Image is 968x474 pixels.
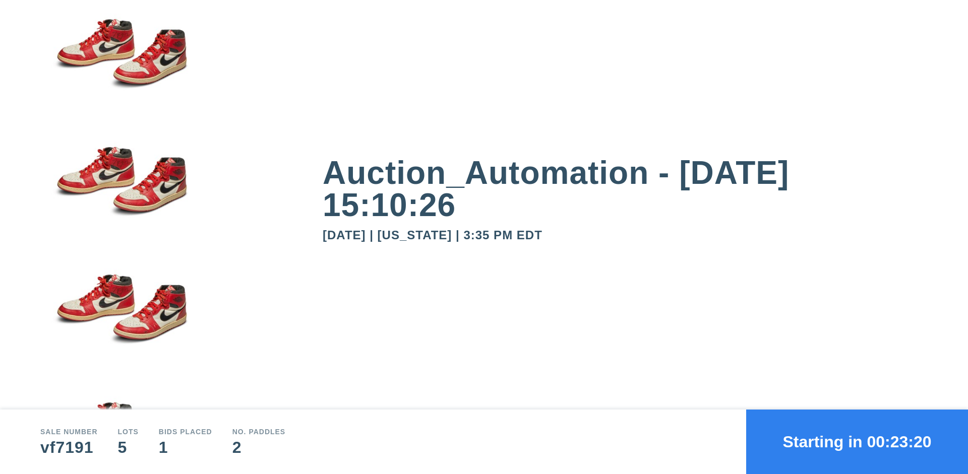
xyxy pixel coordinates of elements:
img: small [40,128,202,256]
div: 5 [118,439,139,455]
div: vf7191 [40,439,98,455]
div: Sale number [40,428,98,435]
div: No. Paddles [232,428,286,435]
div: 1 [159,439,212,455]
div: Lots [118,428,139,435]
div: Auction_Automation - [DATE] 15:10:26 [323,157,928,221]
button: Starting in 00:23:20 [746,410,968,474]
div: [DATE] | [US_STATE] | 3:35 PM EDT [323,229,928,241]
img: small [40,255,202,383]
div: 2 [232,439,286,455]
div: Bids Placed [159,428,212,435]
